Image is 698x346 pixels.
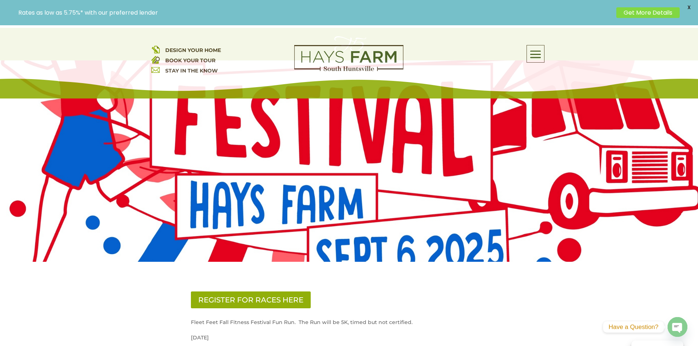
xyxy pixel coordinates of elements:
p: Fleet Feet Fall Fitness Festival Fun Run. The Run will be 5K, timed but not certified. [191,317,507,332]
a: REGISTER FOR RACES HERE [191,291,311,308]
img: design your home [151,45,160,53]
a: STAY IN THE KNOW [165,67,218,74]
p: Rates as low as 5.75%* with our preferred lender [18,9,613,16]
a: DESIGN YOUR HOME [165,47,221,53]
a: Get More Details [616,7,680,18]
a: BOOK YOUR TOUR [165,57,215,64]
img: Logo [294,45,403,71]
span: X [683,2,694,13]
img: book your home tour [151,55,160,64]
a: hays farm homes huntsville development [294,66,403,73]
